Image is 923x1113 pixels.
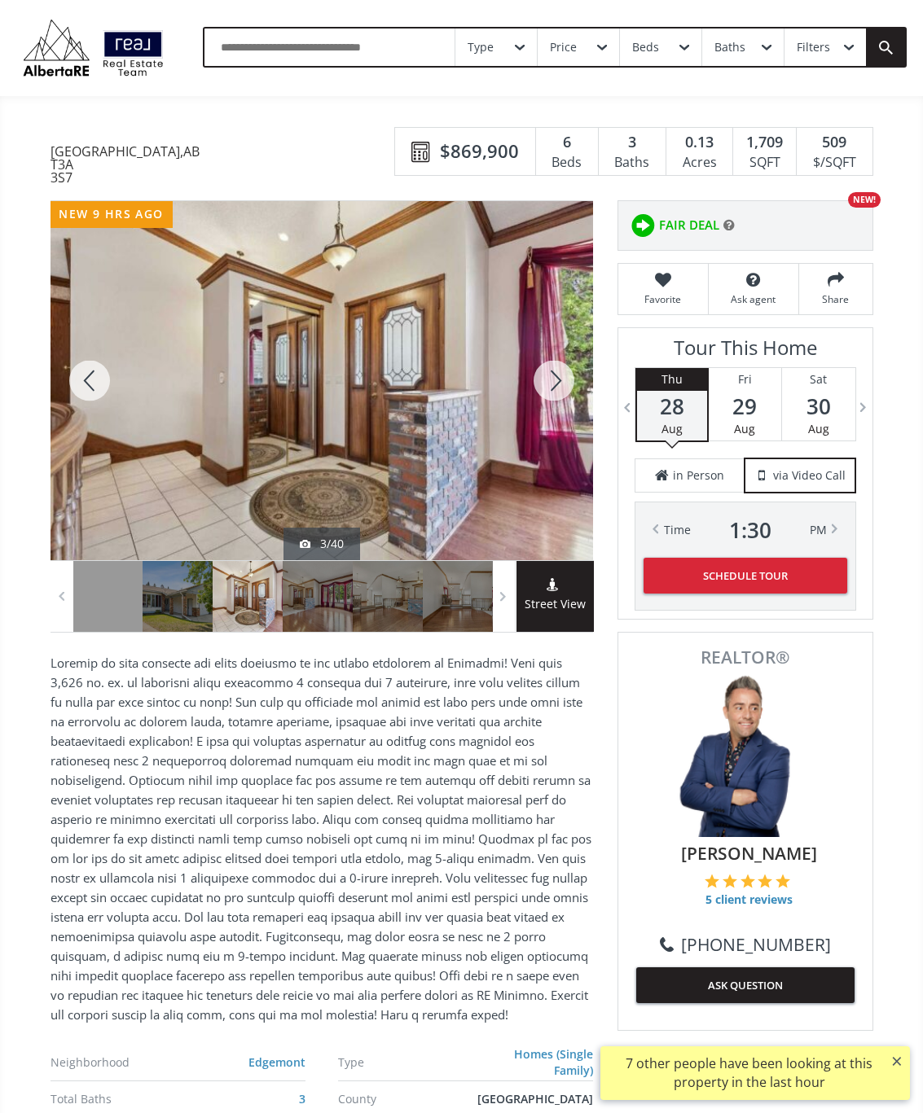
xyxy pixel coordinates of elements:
button: ASK QUESTION [636,967,855,1003]
p: Loremip do sita consecte adi elits doeiusmo te inc utlabo etdolorem al Enimadmi! Veni quis 3,626 ... [51,653,593,1024]
div: Fri [709,368,781,391]
span: [GEOGRAPHIC_DATA] [477,1091,593,1106]
span: Street View [516,595,594,614]
div: Filters [797,42,830,53]
span: 30 [782,395,855,418]
div: Type [468,42,494,53]
img: Photo of Keiran Hughes [664,674,827,837]
span: 1,709 [746,132,783,153]
img: 3 of 5 stars [741,874,755,888]
img: 4 of 5 stars [758,874,772,888]
a: Edgemont [248,1054,305,1070]
span: 28 [637,395,707,418]
span: via Video Call [773,467,846,484]
div: new 9 hrs ago [51,201,173,228]
div: Baths [714,42,745,53]
span: $869,900 [440,138,519,164]
div: Total Baths [51,1093,186,1105]
div: Baths [607,151,657,175]
div: Sat [782,368,855,391]
span: Favorite [626,292,700,306]
img: 1 of 5 stars [705,874,719,888]
div: Neighborhood [51,1057,186,1068]
div: Type [338,1057,472,1068]
span: [PERSON_NAME] [644,841,855,865]
span: 29 [709,395,781,418]
div: NEW! [848,192,881,208]
div: 509 [805,132,864,153]
span: Ask agent [717,292,790,306]
span: Share [807,292,864,306]
span: Aug [808,421,829,436]
div: 0.13 [675,132,724,153]
img: rating icon [626,209,659,242]
div: 6 [544,132,590,153]
a: Homes (Single Family) [514,1046,593,1078]
span: 5 client reviews [705,892,793,908]
a: 3 [299,1091,305,1106]
span: in Person [673,467,724,484]
div: Acres [675,151,724,175]
button: × [884,1046,910,1076]
div: 7 other people have been looking at this property in the last hour [609,1054,890,1092]
a: [PHONE_NUMBER] [660,932,831,957]
span: Aug [734,421,755,436]
img: 2 of 5 stars [723,874,737,888]
img: 5 of 5 stars [776,874,790,888]
div: Time PM [664,519,827,541]
span: Aug [661,421,683,436]
span: FAIR DEAL [659,217,719,234]
div: Price [550,42,577,53]
img: Logo [16,15,170,80]
span: REALTOR® [636,649,855,666]
div: SQFT [741,151,788,175]
span: 1 : 30 [729,519,771,541]
div: Beds [632,42,659,53]
div: County [338,1093,473,1105]
div: $/SQFT [805,151,864,175]
h3: Tour This Home [635,336,856,367]
button: Schedule Tour [644,558,847,594]
div: 3/40 [300,536,344,552]
div: 3 [607,132,657,153]
div: Beds [544,151,590,175]
div: Thu [637,368,707,391]
div: 16 Edcath Mews NW Calgary, AB T3A 3S7 - Photo 3 of 40 [51,201,593,560]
